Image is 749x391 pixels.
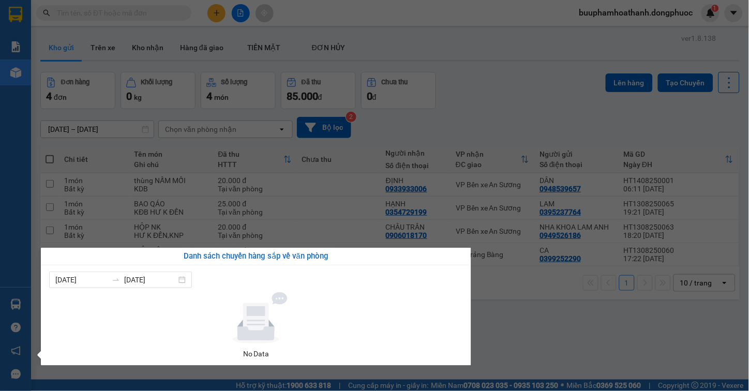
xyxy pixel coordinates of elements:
[124,274,176,285] input: Đến ngày
[112,276,120,284] span: to
[55,274,108,285] input: Từ ngày
[53,348,459,359] div: No Data
[49,250,463,263] div: Danh sách chuyến hàng sắp về văn phòng
[112,276,120,284] span: swap-right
